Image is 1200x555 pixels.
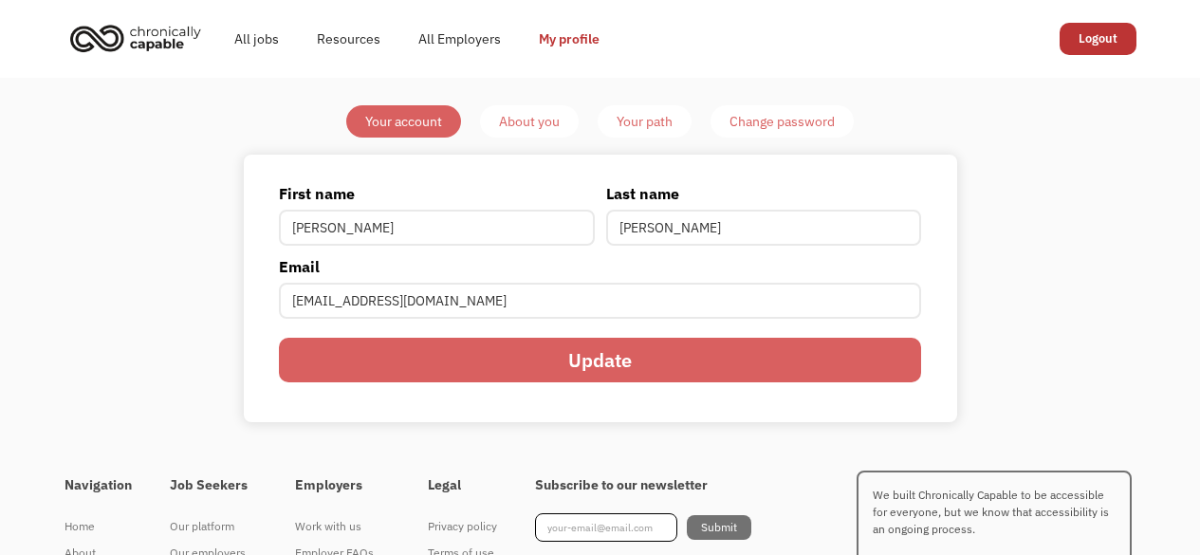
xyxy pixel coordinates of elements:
div: Your path [617,110,673,133]
input: Submit [687,515,751,540]
a: About you [480,105,579,138]
input: john@doe.com [279,283,920,319]
div: Our platform [170,515,257,538]
a: Your account [346,105,461,138]
a: Your path [598,105,692,138]
div: Home [65,515,132,538]
input: your-email@email.com [535,513,677,542]
h4: Employers [295,477,390,494]
div: Privacy policy [428,515,497,538]
input: Update [279,338,920,382]
a: Home [65,513,132,540]
label: First name [279,182,594,205]
a: Work with us [295,513,390,540]
a: Logout [1060,23,1136,55]
h4: Legal [428,477,497,494]
div: Change password [729,110,835,133]
img: Chronically Capable logo [65,17,207,59]
a: home [65,17,215,59]
a: Our platform [170,513,257,540]
form: Footer Newsletter [535,513,751,542]
label: Last name [606,182,921,205]
div: Your account [365,110,442,133]
a: All Employers [399,9,520,69]
label: Email [279,255,920,278]
h4: Job Seekers [170,477,257,494]
div: About you [499,110,560,133]
div: Work with us [295,515,390,538]
a: Resources [298,9,399,69]
h4: Navigation [65,477,132,494]
a: My profile [520,9,618,69]
a: All jobs [215,9,298,69]
form: Member-Account-Update [279,182,920,397]
h4: Subscribe to our newsletter [535,477,751,494]
a: Privacy policy [428,513,497,540]
a: Change password [711,105,854,138]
